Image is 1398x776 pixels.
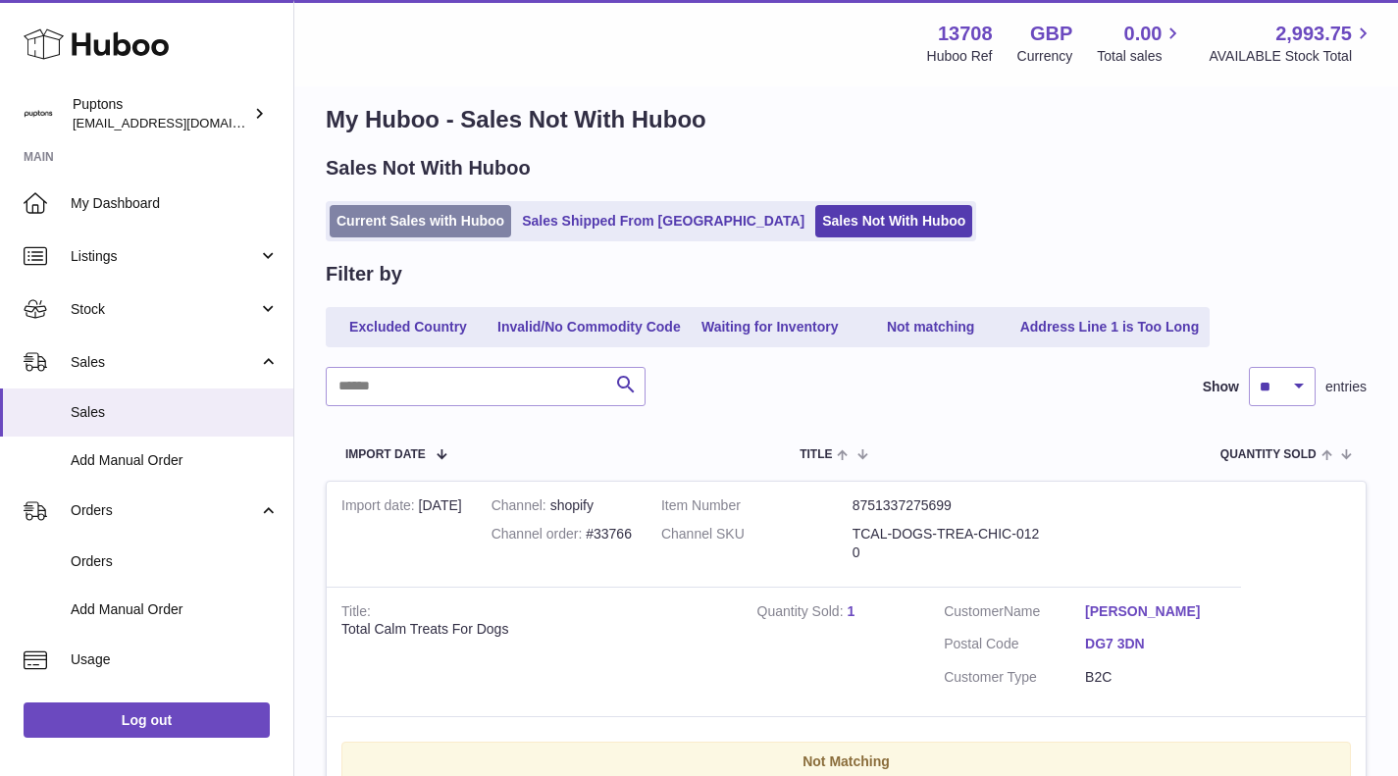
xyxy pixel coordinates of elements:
[944,602,1085,626] dt: Name
[492,525,632,543] div: #33766
[1203,378,1239,396] label: Show
[492,526,587,546] strong: Channel order
[341,620,728,639] div: Total Calm Treats For Dogs
[71,501,258,520] span: Orders
[492,497,550,518] strong: Channel
[1017,47,1073,66] div: Currency
[71,451,279,470] span: Add Manual Order
[853,496,1044,515] dd: 8751337275699
[71,194,279,213] span: My Dashboard
[1275,21,1352,47] span: 2,993.75
[24,702,270,738] a: Log out
[661,525,853,562] dt: Channel SKU
[71,300,258,319] span: Stock
[853,311,1010,343] a: Not matching
[327,482,477,587] td: [DATE]
[492,496,632,515] div: shopify
[944,603,1004,619] span: Customer
[330,205,511,237] a: Current Sales with Huboo
[71,247,258,266] span: Listings
[341,497,419,518] strong: Import date
[73,95,249,132] div: Puptons
[1085,668,1226,687] dd: B2C
[73,115,288,130] span: [EMAIL_ADDRESS][DOMAIN_NAME]
[1209,21,1374,66] a: 2,993.75 AVAILABLE Stock Total
[1097,47,1184,66] span: Total sales
[326,261,402,287] h2: Filter by
[345,448,426,461] span: Import date
[1124,21,1163,47] span: 0.00
[1013,311,1207,343] a: Address Line 1 is Too Long
[71,353,258,372] span: Sales
[927,47,993,66] div: Huboo Ref
[944,668,1085,687] dt: Customer Type
[815,205,972,237] a: Sales Not With Huboo
[71,552,279,571] span: Orders
[803,753,890,769] strong: Not Matching
[71,403,279,422] span: Sales
[341,603,371,624] strong: Title
[71,650,279,669] span: Usage
[1097,21,1184,66] a: 0.00 Total sales
[692,311,849,343] a: Waiting for Inventory
[515,205,811,237] a: Sales Shipped From [GEOGRAPHIC_DATA]
[853,525,1044,562] dd: TCAL-DOGS-TREA-CHIC-0120
[491,311,688,343] a: Invalid/No Commodity Code
[326,104,1367,135] h1: My Huboo - Sales Not With Huboo
[1209,47,1374,66] span: AVAILABLE Stock Total
[1030,21,1072,47] strong: GBP
[1085,602,1226,621] a: [PERSON_NAME]
[661,496,853,515] dt: Item Number
[71,600,279,619] span: Add Manual Order
[1220,448,1317,461] span: Quantity Sold
[944,635,1085,658] dt: Postal Code
[938,21,993,47] strong: 13708
[847,603,854,619] a: 1
[326,155,531,181] h2: Sales Not With Huboo
[330,311,487,343] a: Excluded Country
[1085,635,1226,653] a: DG7 3DN
[24,99,53,129] img: hello@puptons.com
[757,603,848,624] strong: Quantity Sold
[1325,378,1367,396] span: entries
[800,448,832,461] span: Title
